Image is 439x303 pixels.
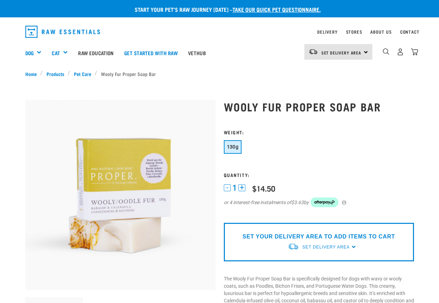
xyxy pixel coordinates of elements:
[224,100,414,113] h1: Wooly Fur Proper Soap Bar
[25,26,100,38] img: Raw Essentials Logo
[224,172,414,177] h3: Quantity:
[291,199,304,206] span: $3.63
[20,23,420,41] nav: dropdown navigation
[227,144,239,150] span: 130g
[25,100,216,290] img: Oodle soap
[224,197,414,207] div: or 4 interest-free instalments of by
[224,129,414,135] h3: Weight:
[383,48,389,55] img: home-icon-1@2x.png
[224,184,231,191] button: -
[288,243,299,250] img: van-moving.png
[243,233,395,241] p: SET YOUR DELIVERY AREA TO ADD ITEMS TO CART
[252,184,275,193] div: $14.50
[370,31,391,33] a: About Us
[311,197,338,207] img: Afterpay
[321,51,362,54] span: Set Delivery Area
[25,70,414,77] nav: breadcrumbs
[52,49,60,57] a: Cat
[25,49,34,57] a: Dog
[43,70,68,77] a: Products
[302,245,349,250] span: Set Delivery Area
[70,70,95,77] a: Pet Care
[238,184,245,191] button: +
[119,39,183,67] a: Get started with Raw
[397,48,404,56] img: user.png
[309,49,318,55] img: van-moving.png
[400,31,420,33] a: Contact
[25,70,41,77] a: Home
[346,31,362,33] a: Stores
[224,140,242,154] button: 130g
[233,184,237,192] span: 1
[233,8,321,11] a: take our quick pet questionnaire.
[411,48,418,56] img: home-icon@2x.png
[73,39,119,67] a: Raw Education
[183,39,211,67] a: Vethub
[317,31,337,33] a: Delivery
